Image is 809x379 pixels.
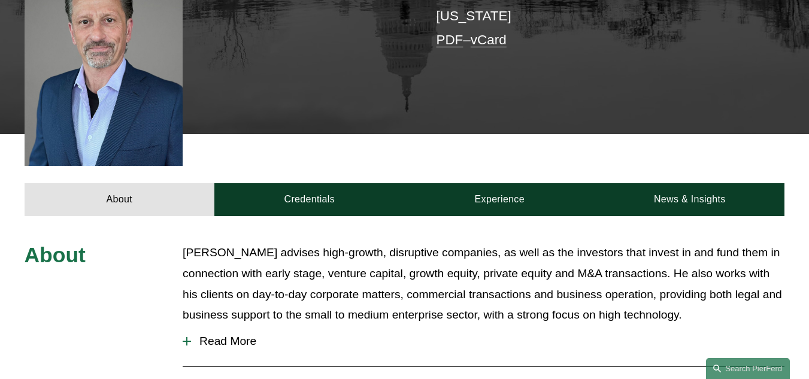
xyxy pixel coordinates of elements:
a: vCard [471,32,507,47]
span: Read More [191,335,784,348]
a: News & Insights [595,183,785,216]
a: Experience [404,183,595,216]
a: Credentials [214,183,404,216]
p: [PERSON_NAME] advises high-growth, disruptive companies, as well as the investors that invest in ... [183,242,784,326]
button: Read More [183,326,784,357]
a: Search this site [706,358,790,379]
a: About [25,183,214,216]
span: About [25,243,86,267]
a: PDF [436,32,463,47]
